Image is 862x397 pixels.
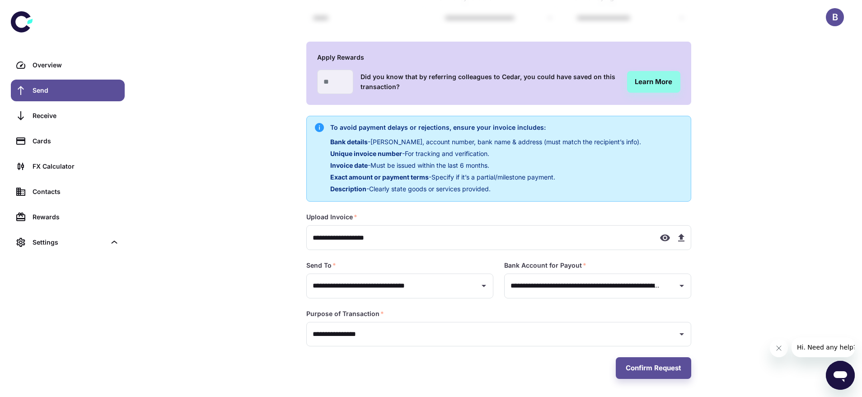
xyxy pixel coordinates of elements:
span: Bank details [330,138,368,146]
button: B [826,8,844,26]
div: Send [33,85,119,95]
p: - For tracking and verification. [330,149,641,159]
button: Confirm Request [616,357,691,379]
button: Open [675,279,688,292]
a: Receive [11,105,125,127]
span: Unique invoice number [330,150,402,157]
label: Upload Invoice [306,213,357,222]
div: Rewards [33,212,119,222]
a: Contacts [11,181,125,203]
label: Bank Account for Payout [504,261,586,270]
a: FX Calculator [11,156,125,177]
a: Send [11,80,125,101]
a: Learn More [627,71,680,93]
button: Open [675,328,688,340]
span: Exact amount or payment terms [330,173,429,181]
p: - Clearly state goods or services provided. [330,184,641,194]
p: - Must be issued within the last 6 months. [330,161,641,170]
button: Open [478,279,490,292]
h6: Did you know that by referring colleagues to Cedar, you could have saved on this transaction? [361,72,620,92]
span: Description [330,185,366,193]
h6: Apply Rewards [317,52,680,62]
label: Purpose of Transaction [306,309,384,318]
label: Send To [306,261,336,270]
a: Cards [11,130,125,152]
a: Rewards [11,206,125,228]
div: Contacts [33,187,119,197]
div: Settings [33,237,106,247]
h6: To avoid payment delays or rejections, ensure your invoice includes: [330,123,641,132]
div: Overview [33,60,119,70]
a: Overview [11,54,125,76]
p: - Specify if it’s a partial/milestone payment. [330,172,641,182]
div: Settings [11,232,125,253]
span: Invoice date [330,161,368,169]
div: Cards [33,136,119,146]
p: - [PERSON_NAME], account number, bank name & address (must match the recipient’s info). [330,137,641,147]
div: FX Calculator [33,161,119,171]
div: Receive [33,111,119,121]
iframe: Close message [770,339,788,357]
iframe: Button to launch messaging window [826,361,855,390]
span: Hi. Need any help? [5,6,65,14]
iframe: Message from company [792,337,855,357]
